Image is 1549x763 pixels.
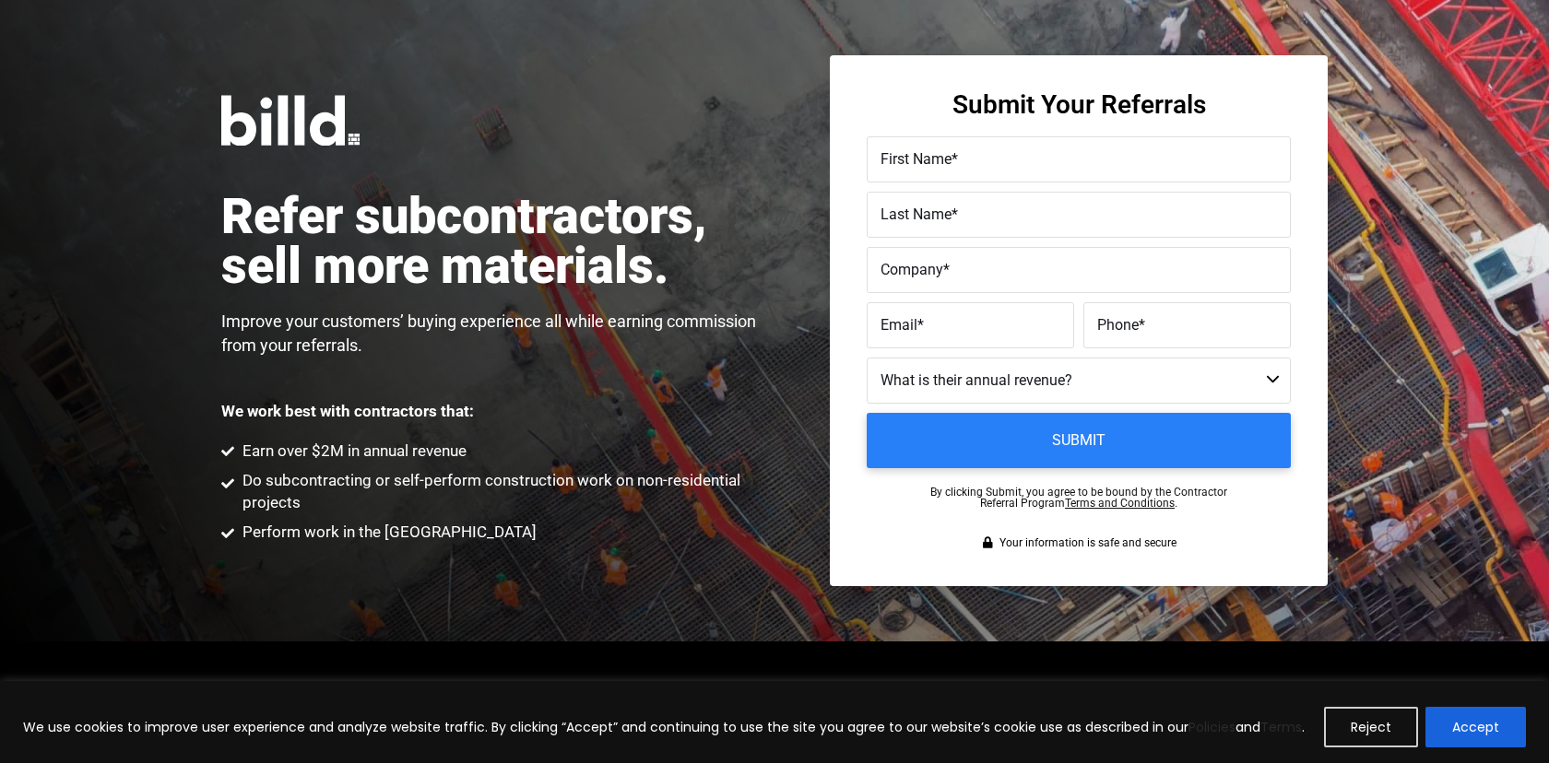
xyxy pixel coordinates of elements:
[881,150,952,168] span: First Name
[1425,707,1526,747] button: Accept
[881,205,952,223] span: Last Name
[881,261,943,278] span: Company
[1065,497,1175,510] a: Terms and Conditions
[221,404,474,419] p: We work best with contractors that:
[930,487,1227,509] p: By clicking Submit, you agree to be bound by the Contractor Referral Program .
[995,536,1177,549] span: Your information is safe and secure
[1260,718,1302,736] a: Terms
[221,310,774,358] p: Improve your customers’ buying experience all while earning commission from your referrals.
[1188,718,1236,736] a: Policies
[867,413,1291,468] input: Submit
[1097,316,1139,334] span: Phone
[238,440,467,463] span: Earn over $2M in annual revenue
[1324,707,1418,747] button: Reject
[238,470,775,514] span: Do subcontracting or self-perform construction work on non-residential projects
[221,192,774,291] h1: Refer subcontractors, sell more materials.
[952,92,1206,118] h3: Submit Your Referrals
[23,716,1305,738] p: We use cookies to improve user experience and analyze website traffic. By clicking “Accept” and c...
[881,316,917,334] span: Email
[238,522,537,544] span: Perform work in the [GEOGRAPHIC_DATA]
